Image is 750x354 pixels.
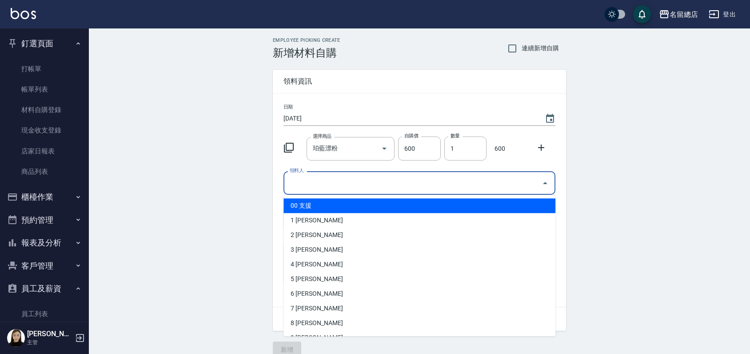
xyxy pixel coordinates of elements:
[377,141,391,156] button: Open
[4,79,85,100] a: 帳單列表
[4,277,85,300] button: 員工及薪資
[451,133,460,139] label: 數量
[283,286,555,301] li: 6 [PERSON_NAME]
[283,257,555,272] li: 4 [PERSON_NAME]
[633,5,651,23] button: save
[4,120,85,141] a: 現金收支登錄
[4,100,85,120] a: 材料自購登錄
[283,198,555,213] li: 00 支援
[273,307,566,331] div: 合計： 600
[4,161,85,182] a: 商品列表
[4,59,85,79] a: 打帳單
[4,209,85,232] button: 預約管理
[27,338,72,346] p: 主管
[290,167,303,174] label: 領料人
[539,108,561,129] button: Choose date, selected date is 2025-10-07
[283,213,555,228] li: 1 [PERSON_NAME]
[283,77,555,86] span: 領料資訊
[283,330,555,345] li: 9 [PERSON_NAME]
[655,5,702,24] button: 名留總店
[4,32,85,55] button: 釘選頁面
[670,9,698,20] div: 名留總店
[313,133,331,140] label: 選擇商品
[4,141,85,161] a: 店家日報表
[4,231,85,254] button: 報表及分析
[283,228,555,242] li: 2 [PERSON_NAME]
[273,37,340,43] h2: Employee Picking Create
[7,329,25,347] img: Person
[404,133,418,139] label: 自購價
[4,254,85,278] button: 客戶管理
[11,8,36,19] img: Logo
[490,144,510,153] p: 600
[27,330,72,338] h5: [PERSON_NAME]
[283,111,536,126] input: YYYY/MM/DD
[283,242,555,257] li: 3 [PERSON_NAME]
[4,304,85,324] a: 員工列表
[705,6,739,23] button: 登出
[538,176,552,190] button: Close
[4,185,85,209] button: 櫃檯作業
[522,44,559,53] span: 連續新增自購
[283,301,555,316] li: 7 [PERSON_NAME]
[283,272,555,286] li: 5 [PERSON_NAME]
[283,316,555,330] li: 8 [PERSON_NAME]
[283,104,293,110] label: 日期
[273,47,340,59] h3: 新增材料自購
